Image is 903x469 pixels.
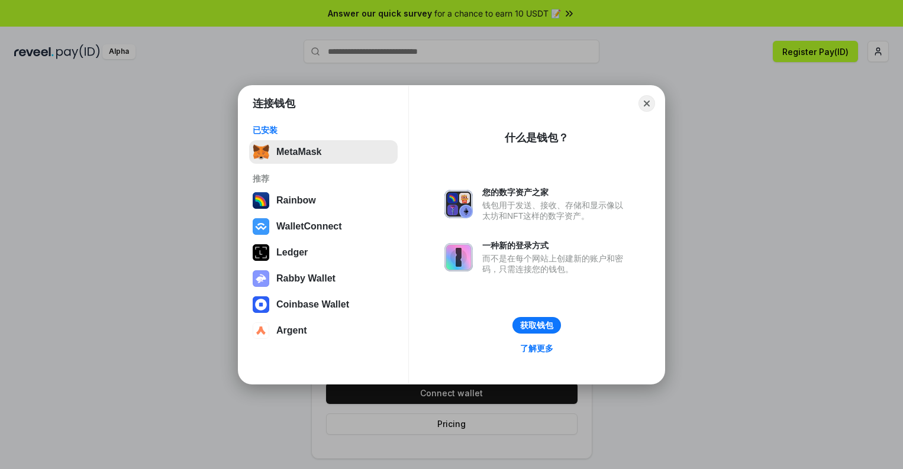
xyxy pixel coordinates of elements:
button: Coinbase Wallet [249,293,398,316]
div: Rainbow [276,195,316,206]
img: svg+xml,%3Csvg%20xmlns%3D%22http%3A%2F%2Fwww.w3.org%2F2000%2Fsvg%22%20fill%3D%22none%22%20viewBox... [444,190,473,218]
div: Argent [276,325,307,336]
button: MetaMask [249,140,398,164]
button: Rainbow [249,189,398,212]
div: MetaMask [276,147,321,157]
img: svg+xml,%3Csvg%20fill%3D%22none%22%20height%3D%2233%22%20viewBox%3D%220%200%2035%2033%22%20width%... [253,144,269,160]
div: Coinbase Wallet [276,299,349,310]
img: svg+xml,%3Csvg%20width%3D%2228%22%20height%3D%2228%22%20viewBox%3D%220%200%2028%2028%22%20fill%3D... [253,322,269,339]
div: 获取钱包 [520,320,553,331]
div: WalletConnect [276,221,342,232]
div: 您的数字资产之家 [482,187,629,198]
div: Ledger [276,247,308,258]
div: 已安装 [253,125,394,135]
img: svg+xml,%3Csvg%20width%3D%2228%22%20height%3D%2228%22%20viewBox%3D%220%200%2028%2028%22%20fill%3D... [253,218,269,235]
div: 钱包用于发送、接收、存储和显示像以太坊和NFT这样的数字资产。 [482,200,629,221]
button: Argent [249,319,398,342]
h1: 连接钱包 [253,96,295,111]
img: svg+xml,%3Csvg%20xmlns%3D%22http%3A%2F%2Fwww.w3.org%2F2000%2Fsvg%22%20fill%3D%22none%22%20viewBox... [253,270,269,287]
img: svg+xml,%3Csvg%20width%3D%22120%22%20height%3D%22120%22%20viewBox%3D%220%200%20120%20120%22%20fil... [253,192,269,209]
button: Close [638,95,655,112]
div: 什么是钱包？ [505,131,569,145]
div: 了解更多 [520,343,553,354]
img: svg+xml,%3Csvg%20xmlns%3D%22http%3A%2F%2Fwww.w3.org%2F2000%2Fsvg%22%20width%3D%2228%22%20height%3... [253,244,269,261]
a: 了解更多 [513,341,560,356]
button: 获取钱包 [512,317,561,334]
button: Ledger [249,241,398,264]
button: Rabby Wallet [249,267,398,290]
div: 而不是在每个网站上创建新的账户和密码，只需连接您的钱包。 [482,253,629,274]
div: 推荐 [253,173,394,184]
img: svg+xml,%3Csvg%20width%3D%2228%22%20height%3D%2228%22%20viewBox%3D%220%200%2028%2028%22%20fill%3D... [253,296,269,313]
div: Rabby Wallet [276,273,336,284]
div: 一种新的登录方式 [482,240,629,251]
button: WalletConnect [249,215,398,238]
img: svg+xml,%3Csvg%20xmlns%3D%22http%3A%2F%2Fwww.w3.org%2F2000%2Fsvg%22%20fill%3D%22none%22%20viewBox... [444,243,473,271]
